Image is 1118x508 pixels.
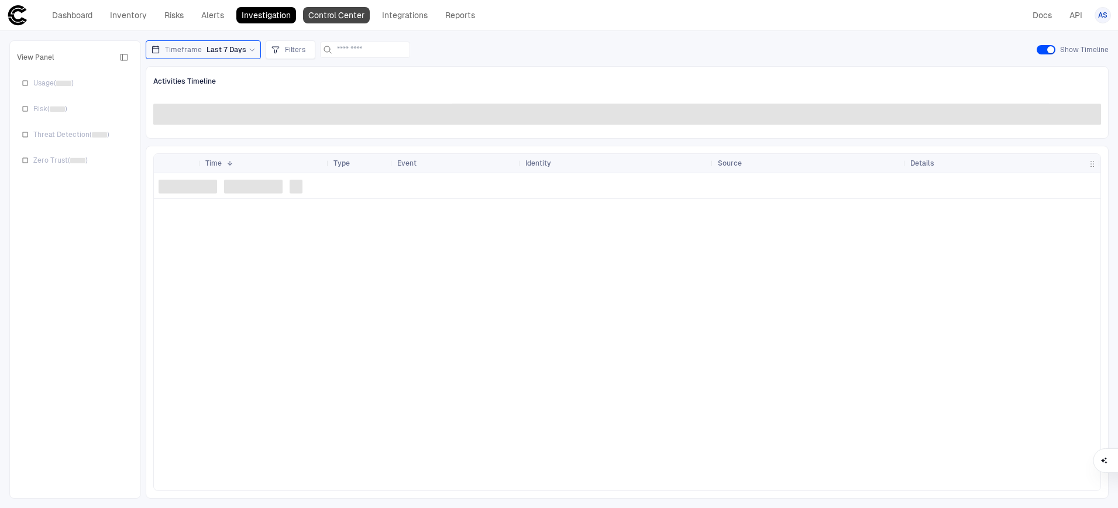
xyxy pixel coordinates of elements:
[165,45,202,54] span: Timeframe
[33,130,109,139] span: Threat Detection ( )
[1027,7,1057,23] a: Docs
[910,159,934,168] span: Details
[718,159,742,168] span: Source
[303,7,370,23] a: Control Center
[1064,7,1088,23] a: API
[159,7,189,23] a: Risks
[1060,45,1109,54] span: Show Timeline
[440,7,480,23] a: Reports
[1095,7,1111,23] button: AS
[333,159,350,168] span: Type
[207,45,246,54] span: Last 7 Days
[525,159,551,168] span: Identity
[17,53,54,62] span: View Panel
[47,7,98,23] a: Dashboard
[397,159,417,168] span: Event
[285,45,305,54] span: Filters
[377,7,433,23] a: Integrations
[236,7,296,23] a: Investigation
[205,159,222,168] span: Time
[33,104,67,114] span: Risk ( )
[196,7,229,23] a: Alerts
[33,156,88,165] span: Zero Trust ( )
[1098,11,1107,20] span: AS
[33,78,74,88] span: Usage ( )
[153,77,216,86] span: Activities Timeline
[105,7,152,23] a: Inventory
